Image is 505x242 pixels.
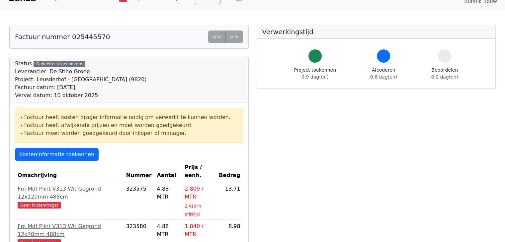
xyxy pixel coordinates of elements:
[124,182,154,220] td: 323575
[301,74,328,80] span: 0.9 dag(en)
[21,129,237,137] div: - Factuur moet worden goedgekeurd door inkoper of manager.
[15,84,146,91] div: Factuur datum: [DATE]
[15,76,146,84] div: Project: Leusderhof - [GEOGRAPHIC_DATA] (9820)
[18,185,121,209] a: Fm Mdf Plint V313 Wit Gegrond 12x120mm 488cmGeen kostendrager
[216,161,243,182] th: Bedrag
[18,202,61,209] span: Geen kostendrager
[15,68,146,76] div: Leverancier: De Stiho Groep
[370,74,397,80] span: 0.6 dag(en)
[18,222,121,238] div: Fm Mdf Plint V313 Wit Gegrond 12x70mm 488cm
[185,222,213,238] div: 1.840 / MTR
[216,182,243,220] td: 13.71
[15,60,146,99] div: Status:
[34,61,85,67] div: Gedeeltelijk gecodeerd
[154,161,182,182] th: Aantal
[15,33,110,41] h5: Factuur nummer 025445570
[431,67,458,81] div: Beoordelen
[431,74,458,80] span: 0.0 dag(en)
[294,67,336,81] div: Project toekennen
[262,28,490,36] h5: Verwerkingstijd
[15,161,124,182] th: Omschrijving
[21,113,237,121] div: - Factuur heeft kosten drager informatie nodig om verwerkt te kunnen worden.
[157,222,180,238] div: 4.88 MTR
[124,161,154,182] th: Nummer
[182,161,216,182] th: Prijs / eenh.
[185,185,213,201] div: 2.809 / MTR
[370,67,397,81] div: Afcoderen
[21,121,237,129] div: - Factuur heeft afwijkende prijzen en moet worden goedgekeurd.
[15,91,146,99] div: Verval datum: 10 oktober 2025
[157,185,180,201] div: 4.88 MTR
[185,204,201,216] sub: 2.410 in prijslijst
[15,148,99,161] a: Kosteninformatie toekennen
[18,185,121,201] div: Fm Mdf Plint V313 Wit Gegrond 12x120mm 488cm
